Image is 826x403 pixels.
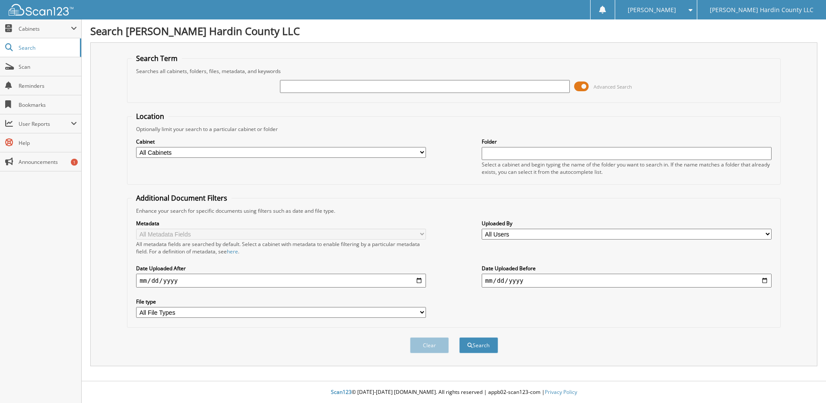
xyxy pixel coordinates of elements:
label: Folder [482,138,772,145]
legend: Additional Document Filters [132,193,232,203]
img: scan123-logo-white.svg [9,4,73,16]
label: Cabinet [136,138,426,145]
span: [PERSON_NAME] Hardin County LLC [710,7,813,13]
input: start [136,274,426,288]
button: Search [459,337,498,353]
legend: Search Term [132,54,182,63]
span: Search [19,44,76,51]
div: Enhance your search for specific documents using filters such as date and file type. [132,207,776,214]
label: Date Uploaded After [136,265,426,272]
span: Scan123 [331,388,352,396]
label: Uploaded By [482,220,772,227]
a: here [227,248,238,255]
span: Advanced Search [594,83,632,90]
span: Cabinets [19,25,71,32]
label: Metadata [136,220,426,227]
span: Reminders [19,82,77,90]
span: Scan [19,63,77,70]
input: end [482,274,772,288]
div: Select a cabinet and begin typing the name of the folder you want to search in. If the name match... [482,161,772,176]
div: All metadata fields are searched by default. Select a cabinet with metadata to enable filtering b... [136,240,426,255]
div: 1 [71,159,78,166]
button: Clear [410,337,449,353]
span: Help [19,139,77,147]
label: File type [136,298,426,305]
h1: Search [PERSON_NAME] Hardin County LLC [90,24,817,38]
span: [PERSON_NAME] [628,7,676,13]
span: User Reports [19,120,71,128]
div: Searches all cabinets, folders, files, metadata, and keywords [132,67,776,75]
span: Announcements [19,158,77,166]
div: © [DATE]-[DATE] [DOMAIN_NAME]. All rights reserved | appb02-scan123-com | [82,382,826,403]
a: Privacy Policy [545,388,577,396]
legend: Location [132,112,168,121]
span: Bookmarks [19,101,77,109]
label: Date Uploaded Before [482,265,772,272]
div: Optionally limit your search to a particular cabinet or folder [132,125,776,133]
